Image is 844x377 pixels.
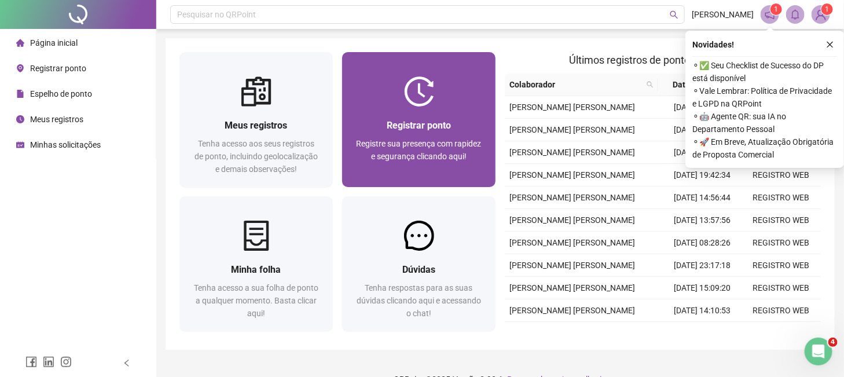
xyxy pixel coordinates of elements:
td: REGISTRO WEB [742,299,821,322]
span: ⚬ Vale Lembrar: Política de Privacidade e LGPD na QRPoint [692,85,837,110]
th: Data/Hora [658,74,735,96]
img: 52243 [812,6,830,23]
a: Registrar pontoRegistre sua presença com rapidez e segurança clicando aqui! [342,52,496,187]
span: search [644,76,656,93]
td: [DATE] 14:47:18 [663,96,742,119]
a: DúvidasTenha respostas para as suas dúvidas clicando aqui e acessando o chat! [342,196,496,331]
span: Registrar ponto [30,64,86,73]
span: [PERSON_NAME] [PERSON_NAME] [509,148,635,157]
span: ⚬ ✅ Seu Checklist de Sucesso do DP está disponível [692,59,837,85]
td: [DATE] 19:42:34 [663,164,742,186]
span: [PERSON_NAME] [PERSON_NAME] [509,193,635,202]
td: [DATE] 08:33:42 [663,141,742,164]
span: Data/Hora [663,78,721,91]
span: [PERSON_NAME] [PERSON_NAME] [509,170,635,180]
span: search [670,10,678,19]
span: home [16,39,24,47]
span: Minhas solicitações [30,140,101,149]
td: [DATE] 13:57:56 [663,209,742,232]
span: Últimos registros de ponto sincronizados [570,54,757,66]
span: Minha folha [232,264,281,275]
span: Dúvidas [402,264,435,275]
span: [PERSON_NAME] [PERSON_NAME] [509,103,635,112]
span: environment [16,64,24,72]
span: 1 [825,5,830,13]
span: ⚬ 🚀 Em Breve, Atualização Obrigatória de Proposta Comercial [692,136,837,161]
span: [PERSON_NAME] [PERSON_NAME] [509,283,635,292]
span: Registrar ponto [387,120,451,131]
span: Meus registros [225,120,288,131]
span: Espelho de ponto [30,89,92,98]
span: facebook [25,356,37,368]
span: [PERSON_NAME] [PERSON_NAME] [509,125,635,134]
a: Meus registrosTenha acesso aos seus registros de ponto, incluindo geolocalização e demais observa... [179,52,333,187]
td: REGISTRO WEB [742,164,821,186]
a: Minha folhaTenha acesso a sua folha de ponto a qualquer momento. Basta clicar aqui! [179,196,333,331]
sup: Atualize o seu contato no menu Meus Dados [821,3,833,15]
span: [PERSON_NAME] [692,8,754,21]
span: Página inicial [30,38,78,47]
td: REGISTRO WEB [742,322,821,345]
span: notification [765,9,775,20]
span: [PERSON_NAME] [PERSON_NAME] [509,261,635,270]
span: 4 [828,338,838,347]
span: search [647,81,654,88]
td: [DATE] 08:29:49 [663,322,742,345]
span: Tenha acesso a sua folha de ponto a qualquer momento. Basta clicar aqui! [194,283,318,318]
span: [PERSON_NAME] [PERSON_NAME] [509,306,635,315]
span: [PERSON_NAME] [PERSON_NAME] [509,238,635,247]
span: schedule [16,141,24,149]
td: REGISTRO WEB [742,186,821,209]
span: instagram [60,356,72,368]
span: 1 [775,5,779,13]
sup: 1 [770,3,782,15]
span: Registre sua presença com rapidez e segurança clicando aqui! [357,139,482,161]
span: Novidades ! [692,38,734,51]
span: file [16,90,24,98]
span: left [123,359,131,367]
td: [DATE] 23:17:18 [663,254,742,277]
span: close [826,41,834,49]
span: linkedin [43,356,54,368]
span: clock-circle [16,115,24,123]
span: Tenha respostas para as suas dúvidas clicando aqui e acessando o chat! [357,283,481,318]
span: bell [790,9,801,20]
span: Meus registros [30,115,83,124]
span: [PERSON_NAME] [PERSON_NAME] [509,215,635,225]
span: ⚬ 🤖 Agente QR: sua IA no Departamento Pessoal [692,110,837,136]
span: Tenha acesso aos seus registros de ponto, incluindo geolocalização e demais observações! [195,139,318,174]
td: REGISTRO WEB [742,209,821,232]
td: REGISTRO WEB [742,232,821,254]
iframe: Intercom live chat [805,338,832,365]
td: [DATE] 13:49:12 [663,119,742,141]
td: REGISTRO WEB [742,254,821,277]
td: [DATE] 14:56:44 [663,186,742,209]
td: [DATE] 08:28:26 [663,232,742,254]
span: Colaborador [509,78,642,91]
td: [DATE] 14:10:53 [663,299,742,322]
td: [DATE] 15:09:20 [663,277,742,299]
td: REGISTRO WEB [742,277,821,299]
